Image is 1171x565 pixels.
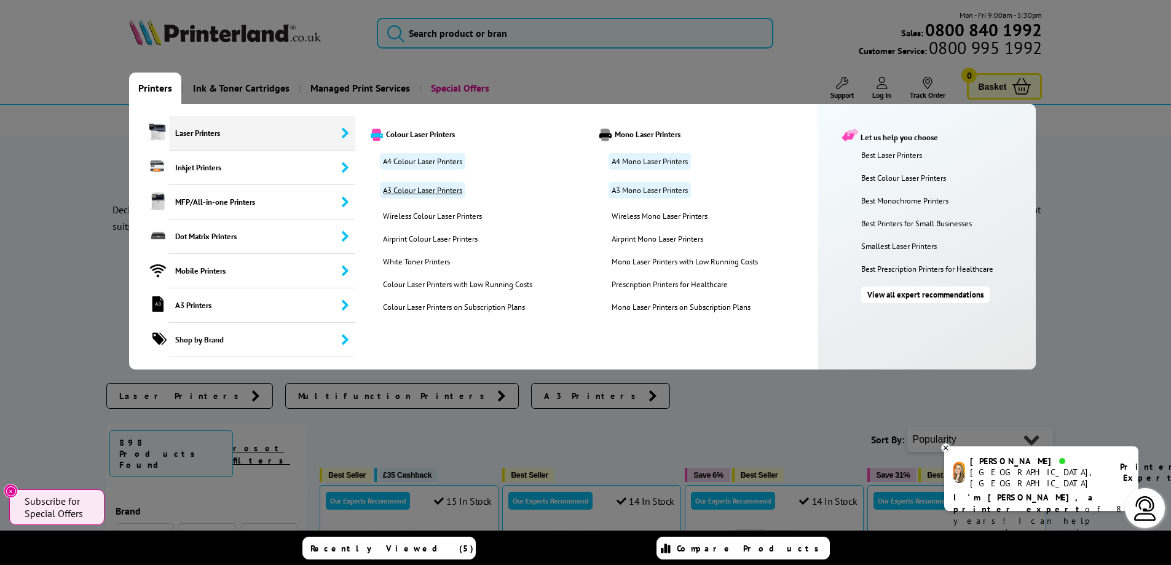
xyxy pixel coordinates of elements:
a: Wireless Mono Laser Printers [602,211,779,221]
a: Mobile Printers [129,254,356,288]
span: Laser Printers [169,116,356,151]
a: White Toner Printers [374,256,554,267]
span: Inkjet Printers [169,151,356,185]
span: Compare Products [677,543,826,554]
button: Close [4,484,18,498]
a: Mono Laser Printers on Subscription Plans [602,302,779,312]
span: MFP/All-in-one Printers [169,185,356,219]
a: A3 Mono Laser Printers [609,182,691,199]
a: A4 Colour Laser Printers [380,153,465,170]
div: [PERSON_NAME] [970,456,1105,467]
span: Mobile Printers [169,254,356,288]
a: A4 Mono Laser Printers [609,153,691,170]
a: Mono Laser Printers with Low Running Costs [602,256,779,267]
a: Shop by Brand [129,323,356,357]
a: Mono Laser Printers [590,128,817,141]
a: Colour Laser Printers [361,128,588,141]
span: A3 Printers [169,288,356,323]
a: Prescription Printers for Healthcare [602,279,779,290]
a: Best Printers for Small Businesses [861,218,1030,229]
a: Wireless Colour Laser Printers [374,211,554,221]
a: Recently Viewed (5) [302,537,476,559]
a: View all expert recommendations [861,286,990,303]
p: of 8 years! I can help you choose the right product [953,492,1129,550]
b: I'm [PERSON_NAME], a printer expert [953,492,1097,515]
div: [GEOGRAPHIC_DATA], [GEOGRAPHIC_DATA] [970,467,1105,489]
span: Shop by Brand [169,323,356,357]
a: Best Colour Laser Printers [861,173,1030,183]
a: Compare Products [656,537,830,559]
div: Let us help you choose [843,128,1023,143]
a: Colour Laser Printers on Subscription Plans [374,302,554,312]
a: Airprint Mono Laser Printers [602,234,779,244]
a: A3 Printers [129,288,356,323]
a: Airprint Colour Laser Printers [374,234,554,244]
a: Dot Matrix Printers [129,219,356,254]
a: MFP/All-in-one Printers [129,185,356,219]
img: user-headset-light.svg [1133,496,1157,521]
a: Printers [129,73,181,104]
a: Colour Laser Printers with Low Running Costs [374,279,554,290]
a: A3 Colour Laser Printers [380,182,465,199]
a: Best Prescription Printers for Healthcare [861,264,1030,274]
a: Best Laser Printers [861,150,1030,160]
a: Smallest Laser Printers [861,241,1030,251]
img: amy-livechat.png [953,462,965,483]
span: Subscribe for Special Offers [25,495,92,520]
a: Laser Printers [129,116,356,151]
span: Recently Viewed (5) [310,543,474,554]
span: Dot Matrix Printers [169,219,356,254]
a: Inkjet Printers [129,151,356,185]
a: Best Monochrome Printers [861,196,1030,206]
